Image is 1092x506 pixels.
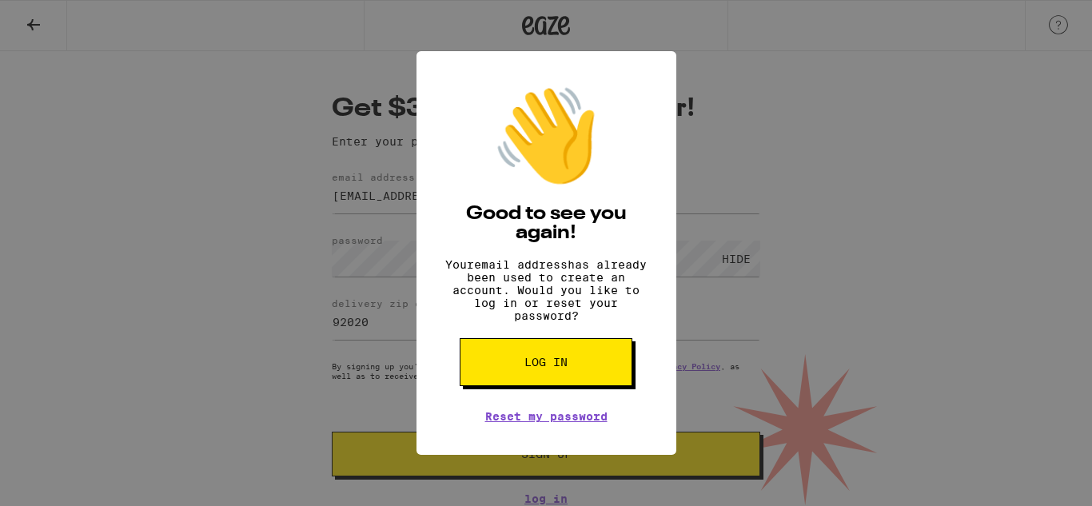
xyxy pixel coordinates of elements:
[485,410,608,423] a: Reset my password
[440,258,652,322] p: Your email address has already been used to create an account. Would you like to log in or reset ...
[490,83,602,189] div: 👋
[10,11,115,24] span: Hi. Need any help?
[524,357,568,368] span: Log in
[460,338,632,386] button: Log in
[440,205,652,243] h2: Good to see you again!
